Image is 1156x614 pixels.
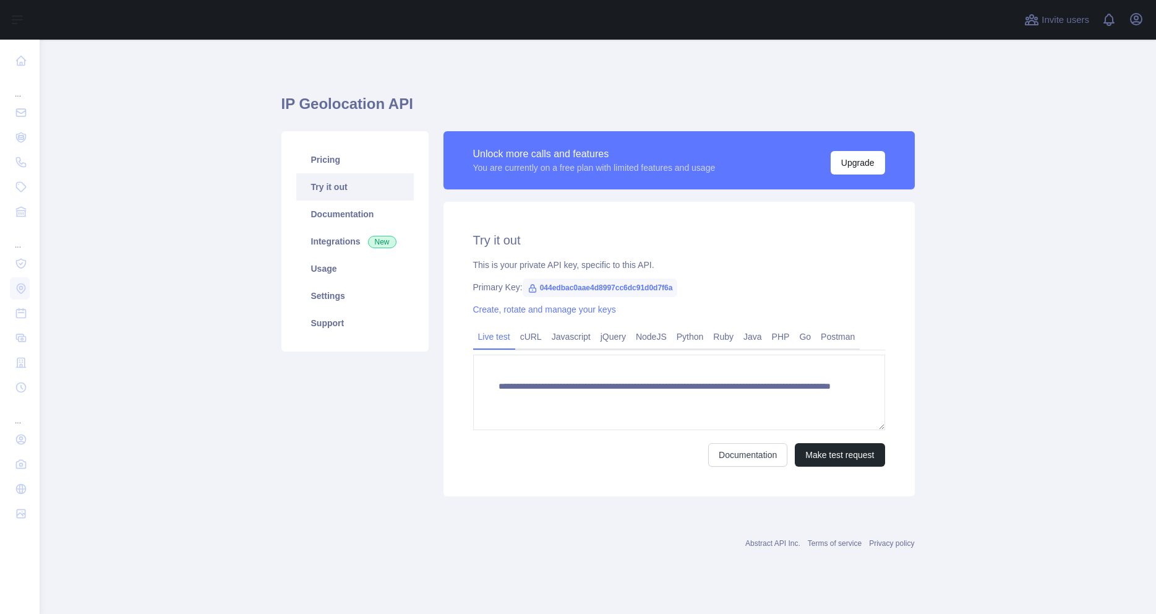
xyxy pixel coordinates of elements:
[296,173,414,201] a: Try it out
[10,225,30,250] div: ...
[767,327,795,347] a: PHP
[296,228,414,255] a: Integrations New
[745,539,800,548] a: Abstract API Inc.
[708,443,787,467] a: Documentation
[1022,10,1092,30] button: Invite users
[816,327,860,347] a: Postman
[672,327,709,347] a: Python
[281,94,915,124] h1: IP Geolocation API
[473,305,616,314] a: Create, rotate and manage your keys
[708,327,739,347] a: Ruby
[808,539,862,548] a: Terms of service
[296,282,414,309] a: Settings
[296,255,414,282] a: Usage
[869,539,914,548] a: Privacy policy
[10,401,30,426] div: ...
[368,236,396,248] span: New
[473,327,515,347] a: Live test
[473,147,716,162] div: Unlock more calls and features
[296,201,414,228] a: Documentation
[794,327,816,347] a: Go
[473,231,885,249] h2: Try it out
[473,162,716,174] div: You are currently on a free plan with limited features and usage
[523,279,678,297] span: 044edbac0aae4d8997cc6dc91d0d7f6a
[296,146,414,173] a: Pricing
[547,327,596,347] a: Javascript
[831,151,885,175] button: Upgrade
[10,74,30,99] div: ...
[296,309,414,337] a: Support
[596,327,631,347] a: jQuery
[795,443,884,467] button: Make test request
[631,327,672,347] a: NodeJS
[739,327,767,347] a: Java
[473,259,885,271] div: This is your private API key, specific to this API.
[1042,13,1089,27] span: Invite users
[515,327,547,347] a: cURL
[473,281,885,293] div: Primary Key:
